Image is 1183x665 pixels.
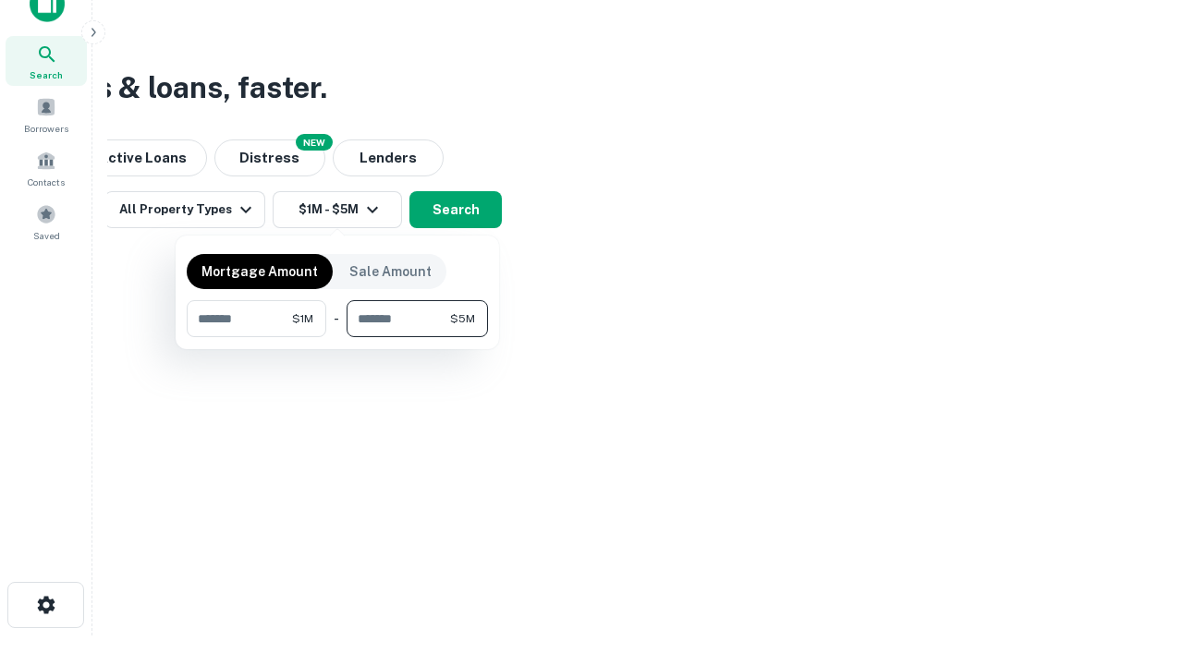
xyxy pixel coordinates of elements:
[292,310,313,327] span: $1M
[450,310,475,327] span: $5M
[334,300,339,337] div: -
[1091,517,1183,606] iframe: Chat Widget
[201,261,318,282] p: Mortgage Amount
[349,261,432,282] p: Sale Amount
